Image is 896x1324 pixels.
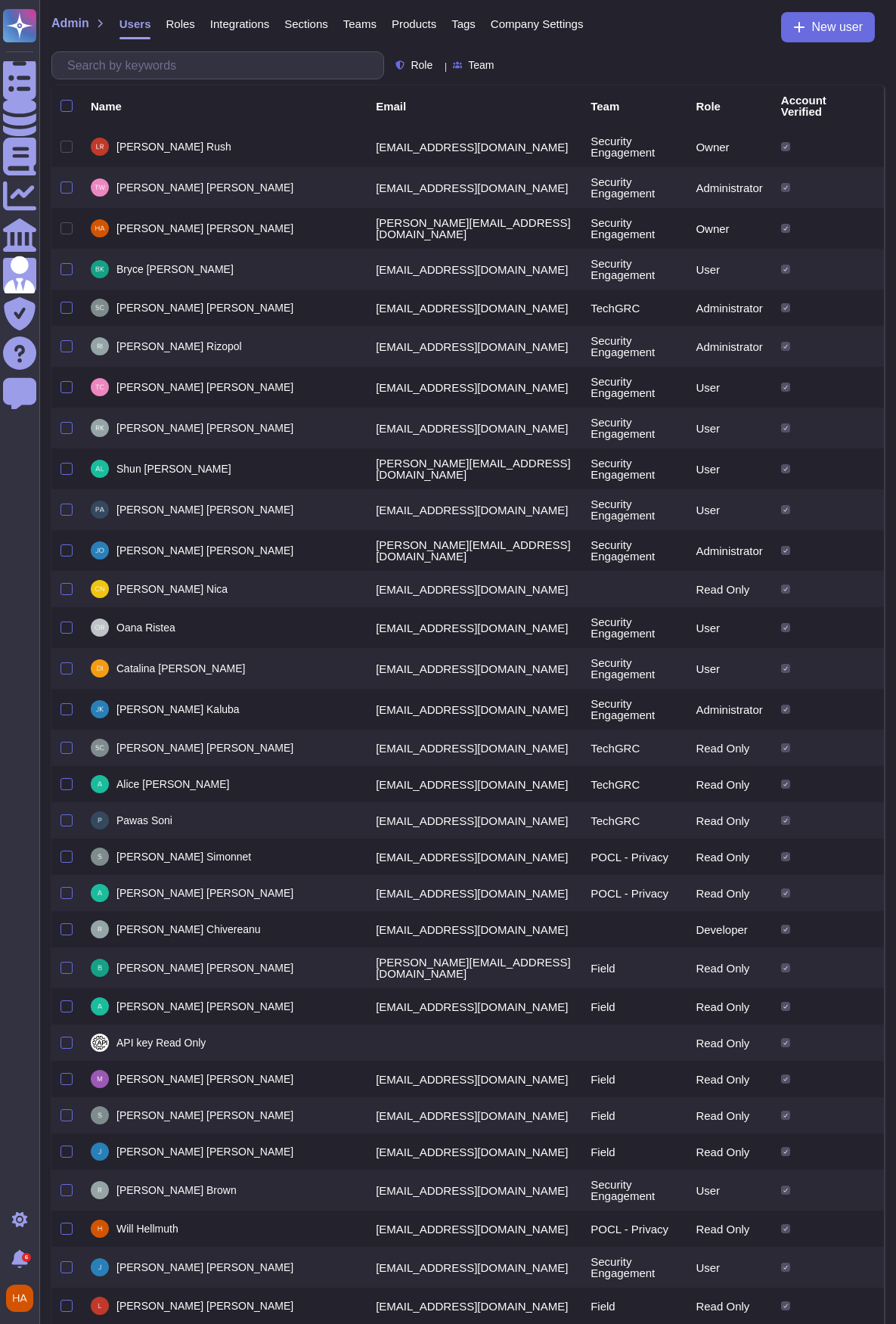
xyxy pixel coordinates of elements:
[367,1133,581,1170] td: [EMAIL_ADDRESS][DOMAIN_NAME]
[91,1181,109,1199] img: user
[116,223,293,234] span: [PERSON_NAME] [PERSON_NAME]
[91,997,109,1015] img: user
[581,448,687,489] td: Security Engagement
[367,607,581,648] td: [EMAIL_ADDRESS][DOMAIN_NAME]
[367,326,581,367] td: [EMAIL_ADDRESS][DOMAIN_NAME]
[687,249,771,290] td: User
[687,802,771,839] td: Read Only
[687,408,771,448] td: User
[581,648,687,689] td: Security Engagement
[210,18,269,29] span: Integrations
[91,1106,109,1124] img: user
[687,530,771,571] td: Administrator
[116,141,231,152] span: [PERSON_NAME] Rush
[91,811,109,829] img: user
[91,1034,109,1052] img: user
[687,1097,771,1133] td: Read Only
[116,924,261,935] span: [PERSON_NAME] Chivereanu
[60,52,383,79] input: Search by keywords
[581,290,687,326] td: TechGRC
[687,1170,771,1211] td: User
[367,448,581,489] td: [PERSON_NAME][EMAIL_ADDRESS][DOMAIN_NAME]
[116,1301,293,1311] span: [PERSON_NAME] [PERSON_NAME]
[367,367,581,408] td: [EMAIL_ADDRESS][DOMAIN_NAME]
[116,423,293,433] span: [PERSON_NAME] [PERSON_NAME]
[687,766,771,802] td: Read Only
[116,704,240,715] span: [PERSON_NAME] Kaluba
[116,743,293,753] span: [PERSON_NAME] [PERSON_NAME]
[367,208,581,249] td: [PERSON_NAME][EMAIL_ADDRESS][DOMAIN_NAME]
[91,619,109,637] img: user
[91,739,109,757] img: user
[119,18,151,29] span: Users
[581,367,687,408] td: Security Engagement
[581,766,687,802] td: TechGRC
[116,779,229,789] span: Alice [PERSON_NAME]
[91,659,109,678] img: user
[91,1143,109,1161] img: user
[581,167,687,208] td: Security Engagement
[91,501,109,519] img: user
[91,460,109,478] img: user
[367,1247,581,1288] td: [EMAIL_ADDRESS][DOMAIN_NAME]
[687,648,771,689] td: User
[116,584,228,594] span: [PERSON_NAME] Nica
[91,700,109,718] img: user
[367,1211,581,1247] td: [EMAIL_ADDRESS][DOMAIN_NAME]
[367,290,581,326] td: [EMAIL_ADDRESS][DOMAIN_NAME]
[116,851,251,862] span: [PERSON_NAME] Simonnet
[91,299,109,317] img: user
[687,367,771,408] td: User
[367,947,581,988] td: [PERSON_NAME][EMAIL_ADDRESS][DOMAIN_NAME]
[687,730,771,766] td: Read Only
[687,875,771,911] td: Read Only
[581,1170,687,1211] td: Security Engagement
[451,18,476,29] span: Tags
[367,1288,581,1324] td: [EMAIL_ADDRESS][DOMAIN_NAME]
[687,1061,771,1097] td: Read Only
[367,126,581,167] td: [EMAIL_ADDRESS][DOMAIN_NAME]
[91,1297,109,1315] img: user
[687,208,771,249] td: Owner
[116,963,293,973] span: [PERSON_NAME] [PERSON_NAME]
[687,290,771,326] td: Administrator
[687,947,771,988] td: Read Only
[687,326,771,367] td: Administrator
[116,1262,293,1273] span: [PERSON_NAME] [PERSON_NAME]
[687,607,771,648] td: User
[411,60,432,70] span: Role
[116,1037,206,1048] span: API key Read Only
[581,208,687,249] td: Security Engagement
[6,1285,33,1312] img: user
[367,766,581,802] td: [EMAIL_ADDRESS][DOMAIN_NAME]
[116,1223,178,1234] span: Will Hellmuth
[116,1146,293,1157] span: [PERSON_NAME] [PERSON_NAME]
[687,1247,771,1288] td: User
[91,920,109,938] img: user
[367,875,581,911] td: [EMAIL_ADDRESS][DOMAIN_NAME]
[284,18,328,29] span: Sections
[367,1061,581,1097] td: [EMAIL_ADDRESS][DOMAIN_NAME]
[116,1185,237,1195] span: [PERSON_NAME] Brown
[687,571,771,607] td: Read Only
[781,12,875,42] button: New user
[116,182,293,193] span: [PERSON_NAME] [PERSON_NAME]
[581,530,687,571] td: Security Engagement
[91,884,109,902] img: user
[687,689,771,730] td: Administrator
[367,689,581,730] td: [EMAIL_ADDRESS][DOMAIN_NAME]
[91,580,109,598] img: user
[687,126,771,167] td: Owner
[367,489,581,530] td: [EMAIL_ADDRESS][DOMAIN_NAME]
[581,875,687,911] td: POCL - Privacy
[116,545,293,556] span: [PERSON_NAME] [PERSON_NAME]
[581,839,687,875] td: POCL - Privacy
[687,988,771,1025] td: Read Only
[91,1258,109,1276] img: user
[581,730,687,766] td: TechGRC
[91,260,109,278] img: user
[91,138,109,156] img: user
[581,1211,687,1247] td: POCL - Privacy
[116,663,245,674] span: Catalina [PERSON_NAME]
[22,1253,31,1262] div: 6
